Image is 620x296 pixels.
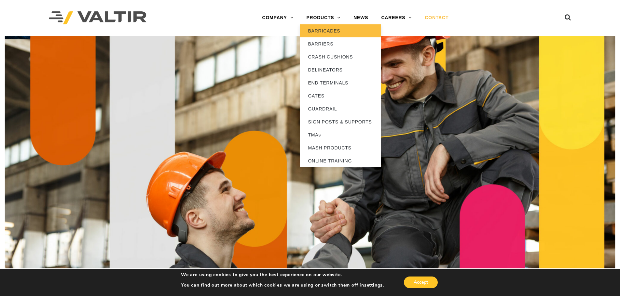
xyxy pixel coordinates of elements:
a: PRODUCTS [300,11,347,24]
a: COMPANY [255,11,300,24]
a: CRASH CUSHIONS [300,50,381,63]
a: TMAs [300,128,381,141]
a: BARRIERS [300,37,381,50]
button: settings [364,282,383,288]
a: ONLINE TRAINING [300,154,381,167]
a: CONTACT [418,11,455,24]
p: We are using cookies to give you the best experience on our website. [181,272,384,278]
a: SIGN POSTS & SUPPORTS [300,115,381,128]
a: MASH PRODUCTS [300,141,381,154]
button: Accept [404,277,438,288]
img: Valtir [49,11,146,25]
a: GATES [300,89,381,102]
a: BARRICADES [300,24,381,37]
a: NEWS [347,11,375,24]
a: DELINEATORS [300,63,381,76]
a: END TERMINALS [300,76,381,89]
img: Contact_1 [5,36,615,276]
a: GUARDRAIL [300,102,381,115]
p: You can find out more about which cookies we are using or switch them off in . [181,282,384,288]
a: CAREERS [375,11,418,24]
